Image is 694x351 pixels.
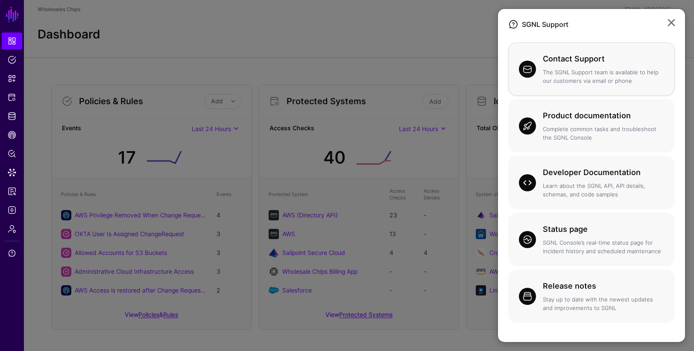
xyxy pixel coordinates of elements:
[543,125,664,142] p: Complete common tasks and troubleshoot the SGNL Console
[522,20,675,29] h2: SGNL Support
[543,167,664,178] h3: Developer Documentation
[543,280,664,292] h3: Release notes
[508,269,675,323] a: Release notesStay up to date with the newest updates and improvements to SGNL
[543,182,664,199] p: Learn about the SGNL API, API details, schemas, and code samples
[508,99,675,152] a: Product documentationComplete common tasks and troubleshoot the SGNL Console
[543,223,664,235] h3: Status page
[543,110,664,122] h3: Product documentation
[543,68,664,85] p: The SGNL Support team is available to help our customers via email or phone
[543,53,664,65] h3: Contact Support
[543,239,664,255] p: SGNL Console’s real-time status page for incident history and scheduled maintenance
[508,156,675,209] a: Developer DocumentationLearn about the SGNL API, API details, schemas, and code samples
[508,213,675,266] a: Status pageSGNL Console’s real-time status page for incident history and scheduled maintenance
[543,295,664,312] p: Stay up to date with the newest updates and improvements to SGNL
